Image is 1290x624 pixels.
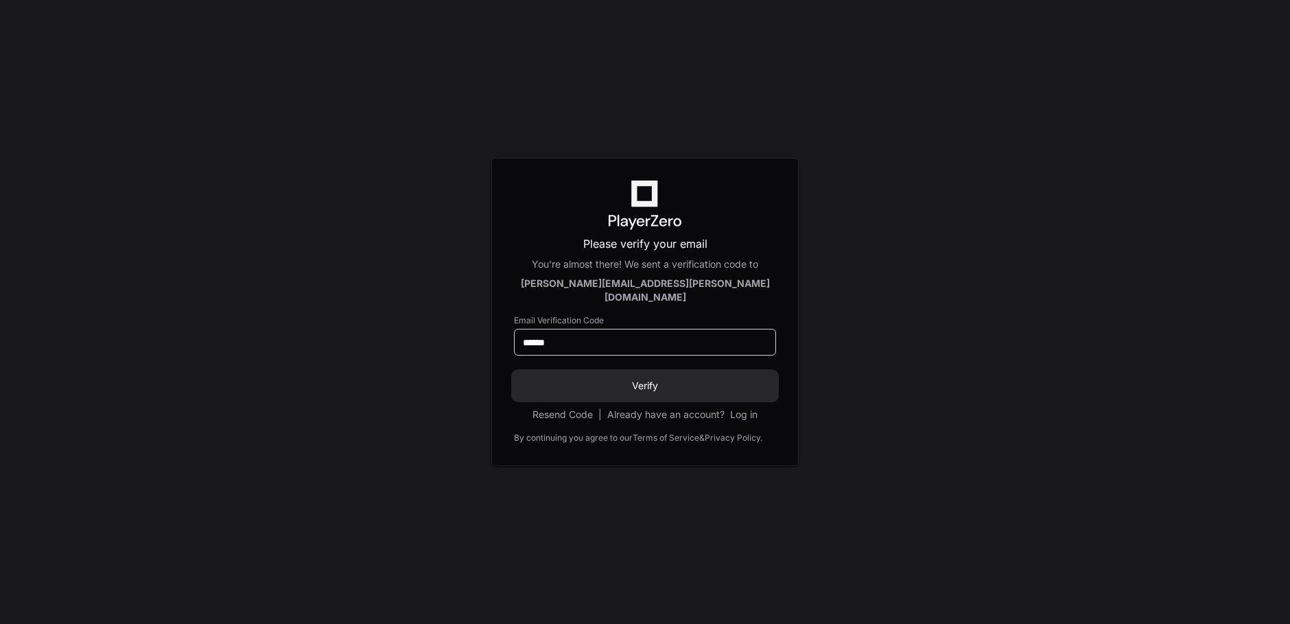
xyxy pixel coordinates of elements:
div: [PERSON_NAME][EMAIL_ADDRESS][PERSON_NAME][DOMAIN_NAME] [514,277,776,304]
span: Verify [514,379,776,393]
div: & [699,432,705,443]
a: Privacy Policy. [705,432,762,443]
button: Resend Code [532,408,593,421]
label: Email Verification Code [514,315,776,326]
button: Log in [730,408,758,421]
div: By continuing you agree to our [514,432,633,443]
button: Verify [514,372,776,400]
div: Already have an account? [607,408,758,421]
div: You're almost there! We sent a verification code to [514,257,776,271]
span: | [598,408,602,421]
p: Please verify your email [514,235,776,252]
a: Terms of Service [633,432,699,443]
